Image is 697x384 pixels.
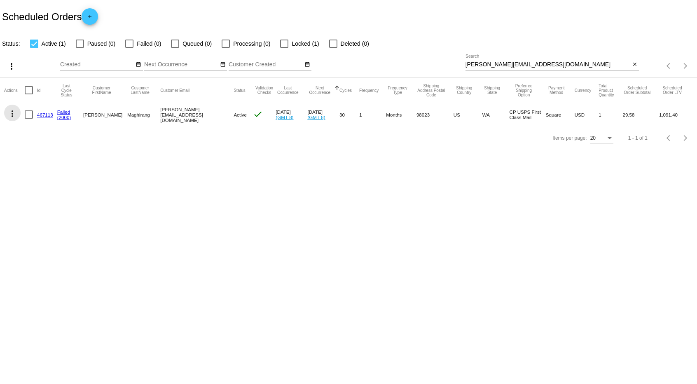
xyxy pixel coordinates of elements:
[590,135,596,141] span: 20
[359,88,379,93] button: Change sorting for Frequency
[253,78,276,103] mat-header-cell: Validation Checks
[339,103,359,126] mat-cell: 30
[229,61,303,68] input: Customer Created
[661,58,677,74] button: Previous page
[307,86,332,95] button: Change sorting for NextOccurrenceUtc
[304,61,310,68] mat-icon: date_range
[416,103,454,126] mat-cell: 98023
[630,61,639,69] button: Clear
[307,115,325,120] a: (GMT-8)
[57,84,76,97] button: Change sorting for LastProcessingCycleId
[253,109,263,119] mat-icon: check
[85,14,95,23] mat-icon: add
[7,61,16,71] mat-icon: more_vert
[510,84,538,97] button: Change sorting for PreferredShippingOption
[599,103,622,126] mat-cell: 1
[2,8,98,25] h2: Scheduled Orders
[2,40,20,47] span: Status:
[386,103,416,126] mat-cell: Months
[590,136,613,141] mat-select: Items per page:
[87,39,115,49] span: Paused (0)
[292,39,319,49] span: Locked (1)
[136,61,141,68] mat-icon: date_range
[276,86,300,95] button: Change sorting for LastOccurrenceUtc
[144,61,218,68] input: Next Occurrence
[659,103,693,126] mat-cell: 1,091.40
[454,103,482,126] mat-cell: US
[482,103,510,126] mat-cell: WA
[359,103,386,126] mat-cell: 1
[341,39,369,49] span: Deleted (0)
[339,88,352,93] button: Change sorting for Cycles
[307,103,339,126] mat-cell: [DATE]
[233,39,270,49] span: Processing (0)
[37,88,40,93] button: Change sorting for Id
[60,61,134,68] input: Created
[127,103,160,126] mat-cell: Maghirang
[632,61,638,68] mat-icon: close
[160,103,234,126] mat-cell: [PERSON_NAME][EMAIL_ADDRESS][DOMAIN_NAME]
[127,86,153,95] button: Change sorting for CustomerLastName
[137,39,161,49] span: Failed (0)
[37,112,53,117] a: 467113
[182,39,212,49] span: Queued (0)
[510,103,546,126] mat-cell: CP USPS First Class Mail
[83,86,120,95] button: Change sorting for CustomerFirstName
[552,135,587,141] div: Items per page:
[7,109,17,119] mat-icon: more_vert
[628,135,648,141] div: 1 - 1 of 1
[546,103,575,126] mat-cell: Square
[454,86,475,95] button: Change sorting for ShippingCountry
[546,86,567,95] button: Change sorting for PaymentMethod.Type
[386,86,409,95] button: Change sorting for FrequencyType
[4,78,25,103] mat-header-cell: Actions
[83,103,127,126] mat-cell: [PERSON_NAME]
[220,61,226,68] mat-icon: date_range
[661,130,677,146] button: Previous page
[234,88,245,93] button: Change sorting for Status
[622,103,659,126] mat-cell: 29.58
[659,86,685,95] button: Change sorting for LifetimeValue
[416,84,446,97] button: Change sorting for ShippingPostcode
[465,61,631,68] input: Search
[575,103,599,126] mat-cell: USD
[482,86,502,95] button: Change sorting for ShippingState
[677,58,694,74] button: Next page
[57,115,71,120] a: (2000)
[276,103,307,126] mat-cell: [DATE]
[160,88,189,93] button: Change sorting for CustomerEmail
[575,88,592,93] button: Change sorting for CurrencyIso
[599,78,622,103] mat-header-cell: Total Product Quantity
[276,115,293,120] a: (GMT-8)
[42,39,66,49] span: Active (1)
[677,130,694,146] button: Next page
[622,86,652,95] button: Change sorting for Subtotal
[234,112,247,117] span: Active
[57,109,70,115] a: Failed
